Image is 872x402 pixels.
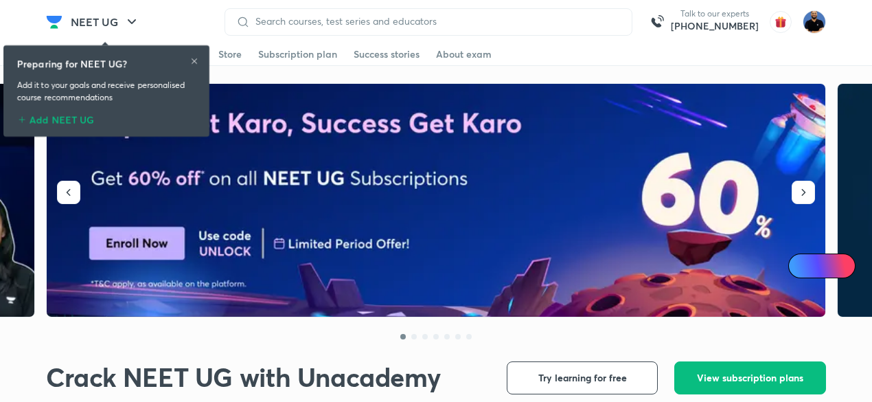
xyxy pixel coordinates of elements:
div: Add NEET UG [17,109,196,126]
p: Talk to our experts [671,8,759,19]
p: Add it to your goals and receive personalised course recommendations [17,79,196,104]
img: Md Afroj [803,10,826,34]
div: Success stories [354,47,420,61]
span: View subscription plans [697,371,803,385]
img: Company Logo [46,14,62,30]
button: View subscription plans [674,361,826,394]
a: Store [218,43,242,65]
button: NEET UG [62,8,148,36]
a: About exam [436,43,492,65]
div: Subscription plan [258,47,337,61]
h1: Crack NEET UG with Unacademy [46,361,440,393]
button: Try learning for free [507,361,658,394]
span: Try learning for free [538,371,627,385]
a: Subscription plan [258,43,337,65]
a: [PHONE_NUMBER] [671,19,759,33]
div: About exam [436,47,492,61]
span: Ai Doubts [811,260,847,271]
a: Ai Doubts [788,254,856,278]
a: Success stories [354,43,420,65]
input: Search courses, test series and educators [250,16,621,27]
img: Icon [796,260,807,271]
h6: Preparing for NEET UG? [17,56,127,71]
img: avatar [770,11,792,33]
div: Store [218,47,242,61]
img: call-us [643,8,671,36]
